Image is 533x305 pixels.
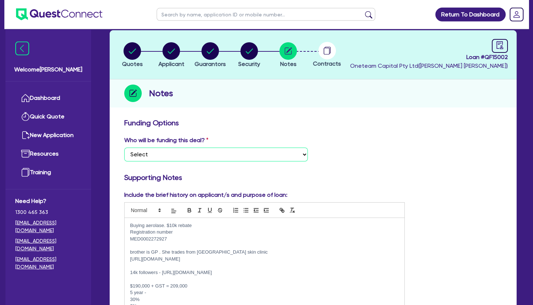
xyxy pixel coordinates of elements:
span: Need Help? [15,197,81,206]
img: quick-quote [21,112,30,121]
p: Registration number [130,229,399,235]
p: [URL][DOMAIN_NAME] [130,256,399,262]
p: MED0002272927 [130,236,399,242]
a: [EMAIL_ADDRESS][DOMAIN_NAME] [15,219,81,234]
span: audit [496,41,504,49]
a: Training [15,163,81,182]
label: Who will be funding this deal? [124,136,208,145]
input: Search by name, application ID or mobile number... [157,8,375,21]
p: Buying aerolase. $10k rebate [130,222,399,229]
button: Notes [279,42,297,69]
p: $190,000 + GST = 209,000 [130,283,399,289]
h3: Funding Options [124,118,502,127]
p: 30% [130,296,399,303]
button: Security [238,42,260,69]
img: training [21,168,30,177]
a: New Application [15,126,81,145]
img: new-application [21,131,30,140]
a: Dropdown toggle [507,5,526,24]
span: Loan # QF15002 [350,53,508,62]
img: icon-menu-close [15,42,29,55]
img: resources [21,149,30,158]
h2: Notes [149,87,173,100]
p: 14k followers - [URL][DOMAIN_NAME] [130,269,399,276]
a: audit [492,39,508,53]
a: [EMAIL_ADDRESS][DOMAIN_NAME] [15,237,81,253]
span: Applicant [158,60,184,67]
span: Security [238,60,260,67]
button: Applicant [158,42,185,69]
span: Contracts [313,60,341,67]
label: Include the brief history on applicant/s and purpose of loan: [124,191,287,199]
span: Quotes [122,60,143,67]
span: Guarantors [195,60,226,67]
a: Return To Dashboard [435,8,506,21]
h3: Supporting Notes [124,173,502,182]
a: Quick Quote [15,107,81,126]
a: [EMAIL_ADDRESS][DOMAIN_NAME] [15,255,81,271]
span: Notes [280,60,297,67]
p: brother is GP . She trades from [GEOGRAPHIC_DATA] skin clinic [130,249,399,255]
span: Oneteam Capital Pty Ltd ( [PERSON_NAME] [PERSON_NAME] ) [350,62,508,69]
a: Dashboard [15,89,81,107]
span: Welcome [PERSON_NAME] [14,65,82,74]
button: Quotes [122,42,143,69]
img: quest-connect-logo-blue [16,8,102,20]
span: 1300 465 363 [15,208,81,216]
a: Resources [15,145,81,163]
p: 5 year - [130,289,399,296]
img: step-icon [124,85,142,102]
button: Guarantors [194,42,226,69]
